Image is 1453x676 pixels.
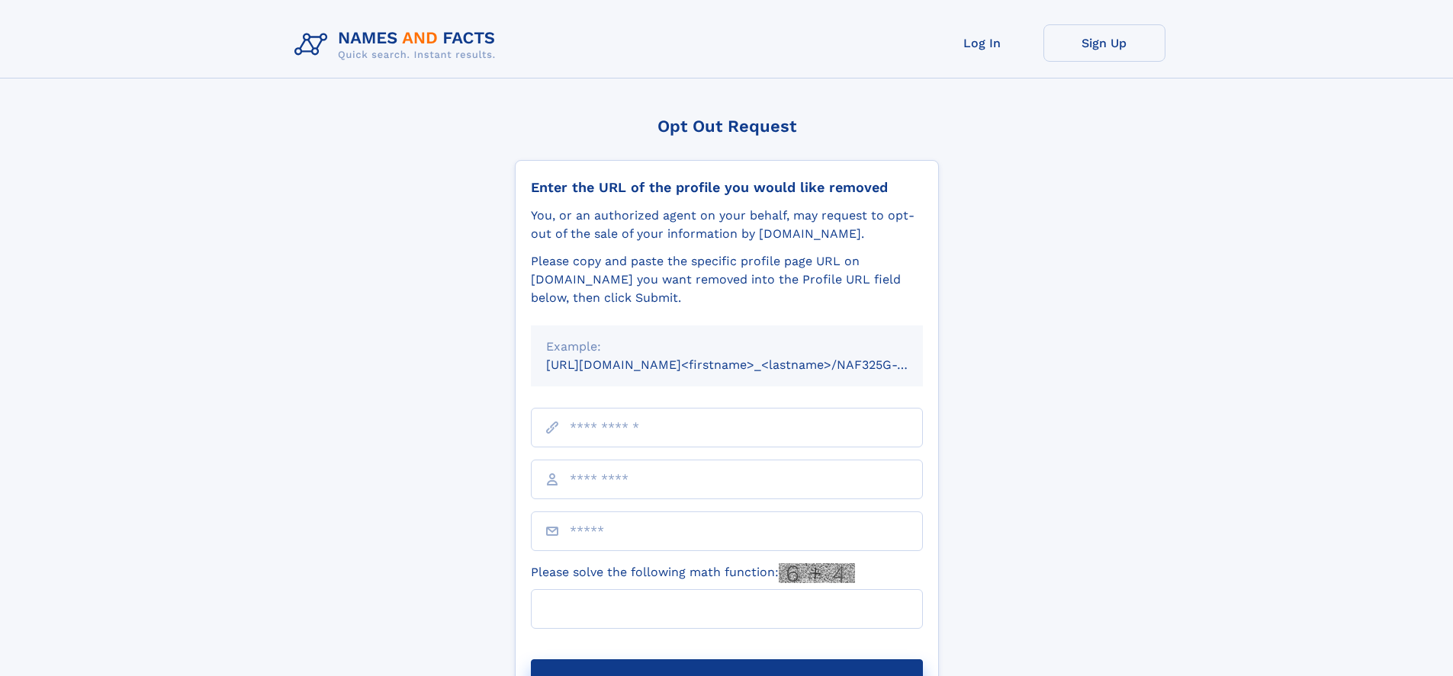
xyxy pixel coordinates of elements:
[531,563,855,583] label: Please solve the following math function:
[515,117,939,136] div: Opt Out Request
[546,357,952,372] small: [URL][DOMAIN_NAME]<firstname>_<lastname>/NAF325G-xxxxxxxx
[1043,24,1165,62] a: Sign Up
[531,179,923,196] div: Enter the URL of the profile you would like removed
[288,24,508,66] img: Logo Names and Facts
[921,24,1043,62] a: Log In
[531,252,923,307] div: Please copy and paste the specific profile page URL on [DOMAIN_NAME] you want removed into the Pr...
[531,207,923,243] div: You, or an authorized agent on your behalf, may request to opt-out of the sale of your informatio...
[546,338,908,356] div: Example:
